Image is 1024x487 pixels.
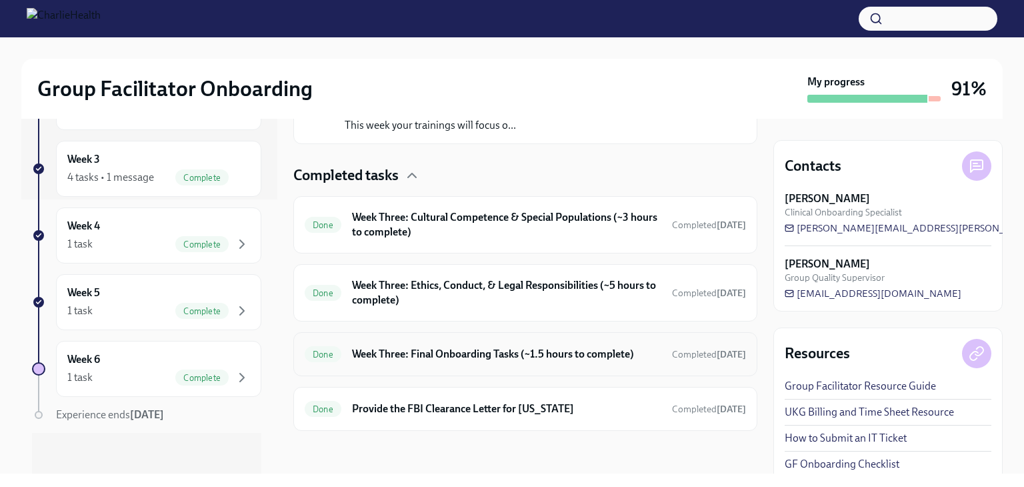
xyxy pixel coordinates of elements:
span: Complete [175,306,229,316]
span: Completed [672,349,746,360]
span: July 29th, 2025 22:31 [672,287,746,300]
img: CharlieHealth [27,8,101,29]
h6: Week 6 [67,352,100,367]
strong: [PERSON_NAME] [785,191,870,206]
strong: [DATE] [717,349,746,360]
span: Done [305,404,341,414]
span: Complete [175,239,229,250]
strong: [DATE] [717,404,746,415]
strong: [DATE] [717,288,746,299]
strong: [DATE] [717,219,746,231]
h3: 91% [951,77,987,101]
span: Experience ends [56,408,164,421]
h6: Week Three: Final Onboarding Tasks (~1.5 hours to complete) [352,347,661,362]
div: Completed tasks [293,165,757,185]
a: Group Facilitator Resource Guide [785,379,936,394]
h6: Week 5 [67,286,100,300]
span: Clinical Onboarding Specialist [785,206,902,219]
a: How to Submit an IT Ticket [785,431,907,446]
p: This week your trainings will focus o... [345,118,643,133]
span: Completed [672,219,746,231]
h6: Week Three: Cultural Competence & Special Populations (~3 hours to complete) [352,210,661,239]
h4: Contacts [785,156,841,176]
div: 4 tasks • 1 message [67,170,154,185]
a: GF Onboarding Checklist [785,457,899,472]
span: July 30th, 2025 14:42 [672,403,746,416]
strong: [PERSON_NAME] [785,257,870,272]
div: 1 task [67,370,93,385]
div: 1 task [67,304,93,318]
span: July 29th, 2025 22:31 [672,348,746,361]
h6: Week 3 [67,152,100,167]
a: DoneWeek Three: Cultural Competence & Special Populations (~3 hours to complete)Completed[DATE] [305,207,746,242]
a: DoneWeek Three: Final Onboarding Tasks (~1.5 hours to complete)Completed[DATE] [305,344,746,365]
h6: Week 4 [67,219,100,233]
span: Done [305,220,341,230]
strong: [DATE] [130,408,164,421]
a: [EMAIL_ADDRESS][DOMAIN_NAME] [785,287,961,300]
a: DoneWeek Three: Ethics, Conduct, & Legal Responsibilities (~5 hours to complete)Completed[DATE] [305,276,746,310]
a: Week 61 taskComplete [32,341,261,397]
span: Group Quality Supervisor [785,272,885,284]
a: Week 34 tasks • 1 messageComplete [32,141,261,197]
span: Done [305,350,341,360]
h2: Group Facilitator Onboarding [37,75,313,102]
a: DoneProvide the FBI Clearance Letter for [US_STATE]Completed[DATE] [305,398,746,420]
h4: Resources [785,344,850,364]
span: Done [305,288,341,298]
a: Week 51 taskComplete [32,274,261,330]
span: Complete [175,173,229,183]
span: Completed [672,404,746,415]
h6: Provide the FBI Clearance Letter for [US_STATE] [352,402,661,416]
a: Week 41 taskComplete [32,207,261,264]
span: July 28th, 2025 11:35 [672,219,746,231]
h6: Week Three: Ethics, Conduct, & Legal Responsibilities (~5 hours to complete) [352,278,661,308]
span: Complete [175,373,229,383]
div: 1 task [67,237,93,252]
h4: Completed tasks [293,165,399,185]
span: Completed [672,288,746,299]
strong: My progress [807,75,865,89]
a: UKG Billing and Time Sheet Resource [785,405,954,420]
